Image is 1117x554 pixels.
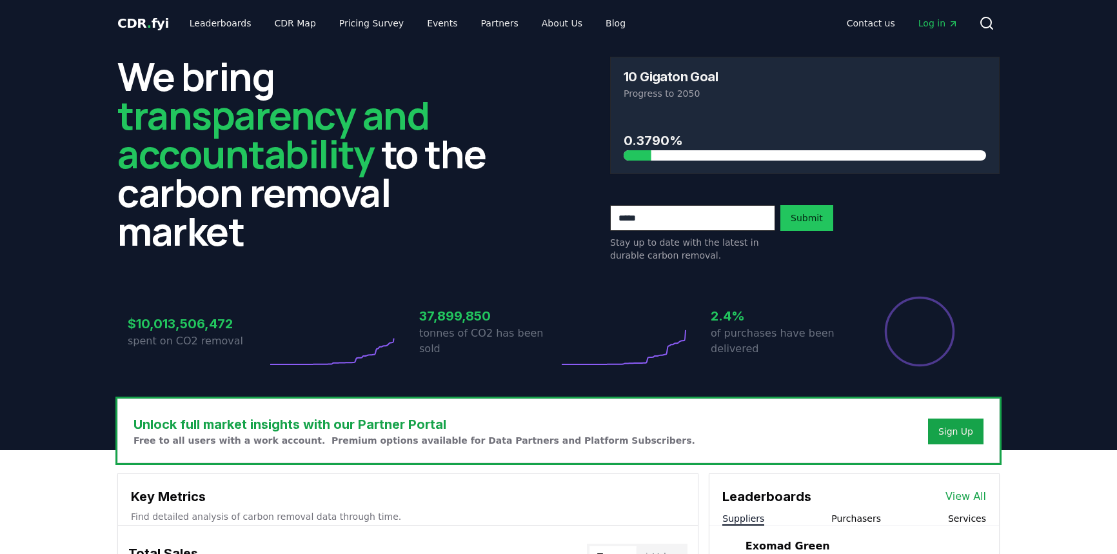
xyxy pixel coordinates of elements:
[780,205,833,231] button: Submit
[624,131,986,150] h3: 0.3790%
[711,306,850,326] h3: 2.4%
[128,314,267,333] h3: $10,013,506,472
[417,12,468,35] a: Events
[133,415,695,434] h3: Unlock full market insights with our Partner Portal
[722,487,811,506] h3: Leaderboards
[179,12,262,35] a: Leaderboards
[117,15,169,31] span: CDR fyi
[746,539,830,554] a: Exomad Green
[131,510,685,523] p: Find detailed analysis of carbon removal data through time.
[884,295,956,368] div: Percentage of sales delivered
[595,12,636,35] a: Blog
[938,425,973,438] a: Sign Up
[117,57,507,250] h2: We bring to the carbon removal market
[117,88,429,180] span: transparency and accountability
[945,489,986,504] a: View All
[179,12,636,35] nav: Main
[117,14,169,32] a: CDR.fyi
[928,419,984,444] button: Sign Up
[836,12,969,35] nav: Main
[133,434,695,447] p: Free to all users with a work account. Premium options available for Data Partners and Platform S...
[147,15,152,31] span: .
[908,12,969,35] a: Log in
[610,236,775,262] p: Stay up to date with the latest in durable carbon removal.
[711,326,850,357] p: of purchases have been delivered
[831,512,881,525] button: Purchasers
[471,12,529,35] a: Partners
[419,326,558,357] p: tonnes of CO2 has been sold
[419,306,558,326] h3: 37,899,850
[722,512,764,525] button: Suppliers
[531,12,593,35] a: About Us
[918,17,958,30] span: Log in
[128,333,267,349] p: spent on CO2 removal
[836,12,905,35] a: Contact us
[264,12,326,35] a: CDR Map
[329,12,414,35] a: Pricing Survey
[948,512,986,525] button: Services
[624,87,986,100] p: Progress to 2050
[624,70,718,83] h3: 10 Gigaton Goal
[131,487,685,506] h3: Key Metrics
